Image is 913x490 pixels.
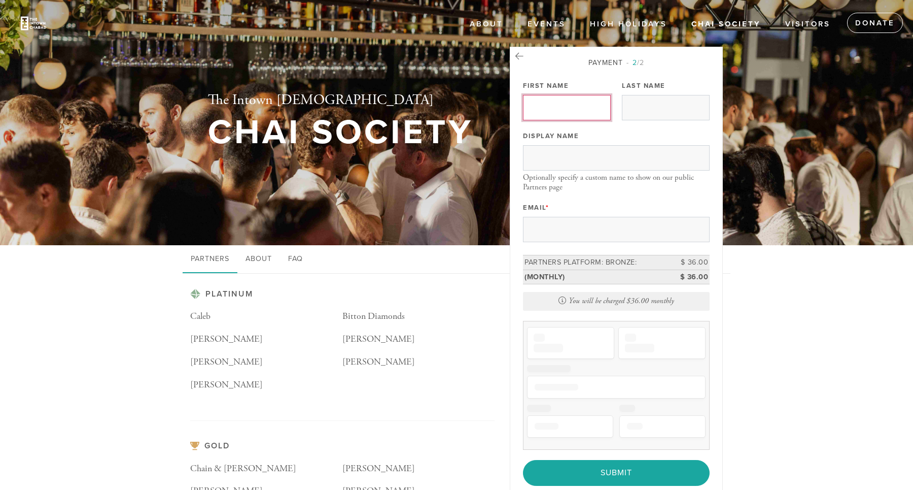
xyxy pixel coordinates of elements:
p: Chain & [PERSON_NAME] [190,462,342,476]
p: Bitton Diamonds [342,309,495,324]
td: Partners Platform: Bronze: [523,255,664,270]
p: [PERSON_NAME] [342,462,495,476]
input: Submit [523,460,710,485]
p: [PERSON_NAME] [342,332,495,347]
div: You will be charged $36.00 monthly [523,292,710,311]
a: Partners [183,245,237,274]
td: (monthly) [523,270,664,284]
a: About [237,245,280,274]
a: High Holidays [582,15,675,34]
h1: Chai Society [208,116,473,149]
a: Chai society [684,15,768,34]
td: $ 36.00 [664,255,710,270]
span: This field is required. [546,204,549,212]
h2: The Intown [DEMOGRAPHIC_DATA] [208,92,473,109]
img: pp-platinum.svg [190,289,200,299]
p: [PERSON_NAME] [190,332,342,347]
label: First Name [523,81,569,90]
a: About [462,15,511,34]
h3: Platinum [190,289,495,299]
a: Events [520,15,573,34]
p: [PERSON_NAME] [190,355,342,370]
span: 2 [633,58,637,67]
p: [PERSON_NAME] [190,378,342,393]
td: $ 36.00 [664,270,710,284]
label: Last Name [622,81,665,90]
div: Payment [523,57,710,68]
h3: Gold [190,441,495,451]
p: [PERSON_NAME] [342,355,495,370]
img: Untitled%20design-7.png [15,5,52,42]
a: Donate [847,13,903,33]
a: Visitors [778,15,838,34]
label: Email [523,203,549,212]
div: Optionally specify a custom name to show on our public Partners page [523,173,710,192]
p: Caleb [190,309,342,324]
a: FAQ [280,245,311,274]
span: /2 [626,58,644,67]
label: Display Name [523,132,579,141]
img: pp-gold.svg [190,442,199,450]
